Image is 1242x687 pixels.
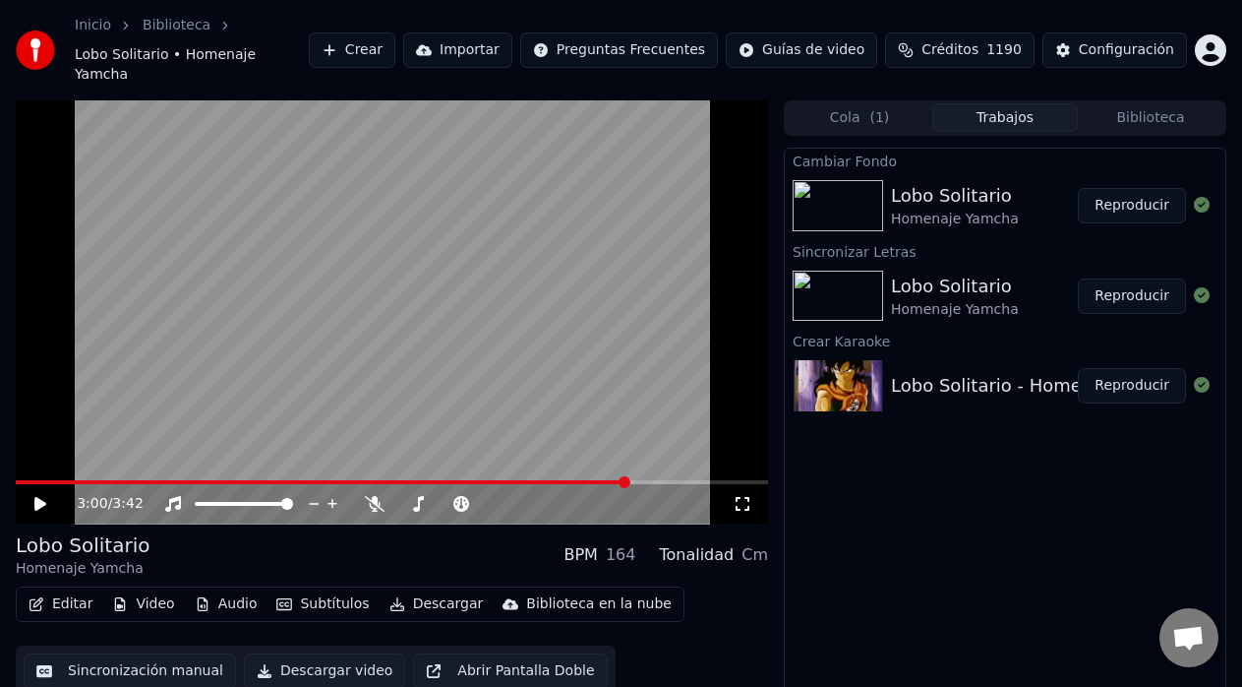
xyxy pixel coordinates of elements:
div: Chat abierto [1159,608,1218,667]
button: Reproducir [1078,188,1186,223]
button: Preguntas Frecuentes [520,32,718,68]
div: Lobo Solitario - Homenaje Yamcha [891,372,1194,400]
div: Homenaje Yamcha [891,210,1019,229]
span: 3:00 [77,494,107,514]
img: youka [16,31,55,70]
button: Créditos1190 [885,32,1035,68]
div: 164 [606,543,636,567]
span: Créditos [921,40,978,60]
a: Biblioteca [143,16,210,35]
a: Inicio [75,16,111,35]
button: Biblioteca [1078,103,1223,132]
div: Lobo Solitario [16,531,149,559]
button: Trabajos [932,103,1078,132]
span: ( 1 ) [869,108,889,128]
button: Guías de video [726,32,877,68]
button: Configuración [1042,32,1187,68]
div: / [77,494,124,514]
div: BPM [563,543,597,567]
div: Tonalidad [659,543,734,567]
div: Lobo Solitario [891,273,1019,300]
div: Configuración [1079,40,1174,60]
button: Cola [787,103,932,132]
div: Homenaje Yamcha [891,300,1019,320]
button: Reproducir [1078,279,1186,314]
button: Crear [309,32,395,68]
button: Reproducir [1078,368,1186,404]
span: Lobo Solitario • Homenaje Yamcha [75,45,309,85]
button: Descargar [382,591,492,618]
button: Subtítulos [268,591,377,618]
button: Importar [403,32,512,68]
button: Video [104,591,182,618]
nav: breadcrumb [75,16,309,85]
button: Editar [21,591,100,618]
span: 3:42 [112,494,143,514]
span: 1190 [986,40,1022,60]
div: Biblioteca en la nube [526,594,672,614]
div: Sincronizar Letras [785,239,1225,263]
div: Lobo Solitario [891,182,1019,210]
button: Audio [187,591,266,618]
div: Crear Karaoke [785,329,1225,352]
div: Cm [741,543,768,567]
div: Cambiar Fondo [785,149,1225,172]
div: Homenaje Yamcha [16,559,149,579]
